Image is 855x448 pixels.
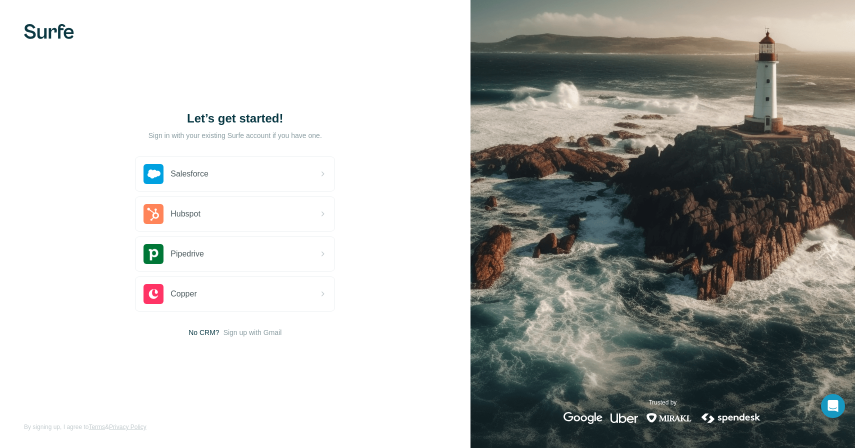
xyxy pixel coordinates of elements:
[610,412,638,424] img: uber's logo
[223,327,282,337] button: Sign up with Gmail
[648,398,676,407] p: Trusted by
[24,24,74,39] img: Surfe's logo
[188,327,219,337] span: No CRM?
[148,130,322,140] p: Sign in with your existing Surfe account if you have one.
[170,208,200,220] span: Hubspot
[143,164,163,184] img: salesforce's logo
[646,412,692,424] img: mirakl's logo
[143,244,163,264] img: pipedrive's logo
[24,422,146,431] span: By signing up, I agree to &
[563,412,602,424] img: google's logo
[88,423,105,430] a: Terms
[143,204,163,224] img: hubspot's logo
[170,168,208,180] span: Salesforce
[170,288,196,300] span: Copper
[700,412,762,424] img: spendesk's logo
[170,248,204,260] span: Pipedrive
[821,394,845,418] div: Open Intercom Messenger
[109,423,146,430] a: Privacy Policy
[135,110,335,126] h1: Let’s get started!
[143,284,163,304] img: copper's logo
